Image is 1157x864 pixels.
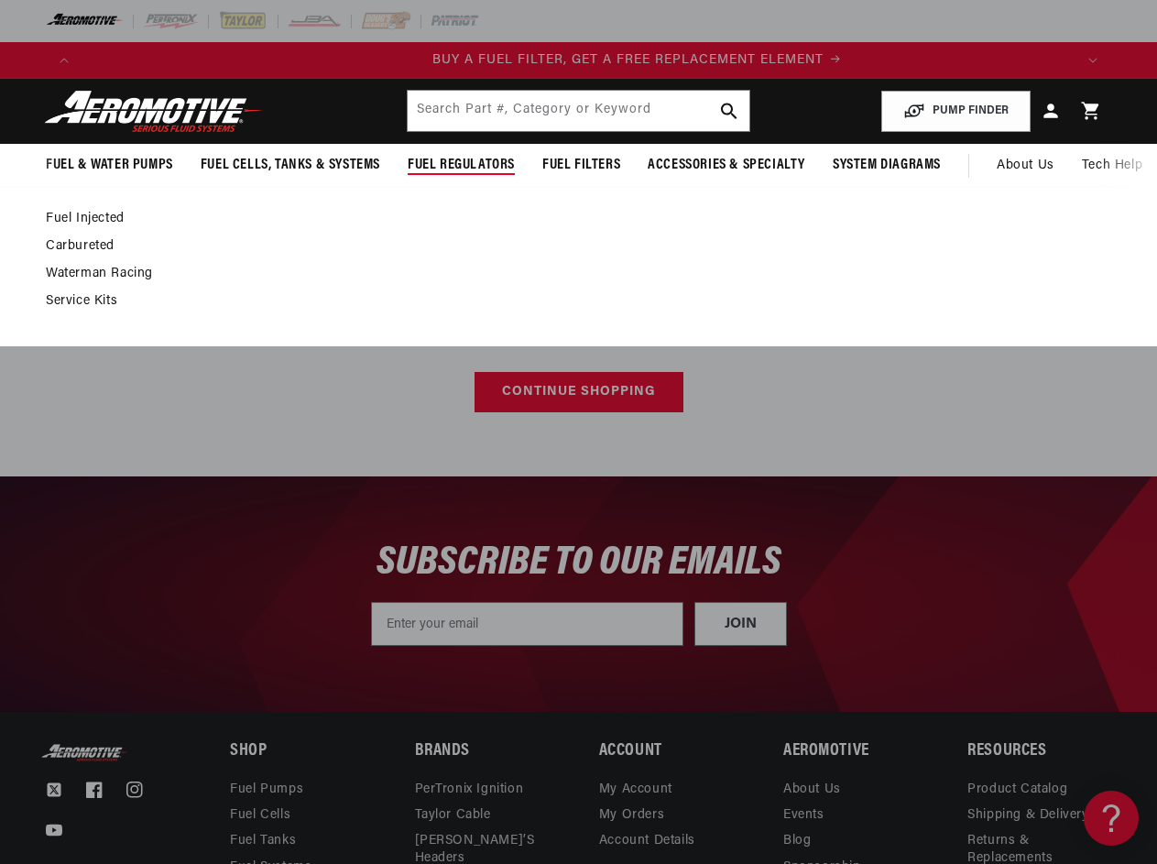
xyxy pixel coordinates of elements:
[46,211,1093,227] a: Fuel Injected
[46,238,1093,255] a: Carbureted
[997,159,1054,172] span: About Us
[415,782,524,803] a: PerTronix Ignition
[371,602,683,646] input: Enter your email
[141,50,1133,71] div: 2 of 4
[634,144,819,187] summary: Accessories & Specialty
[394,144,529,187] summary: Fuel Regulators
[648,156,805,175] span: Accessories & Specialty
[967,782,1067,803] a: Product Catalog
[141,50,1133,71] div: Announcement
[432,53,824,67] span: BUY A FUEL FILTER, GET A FREE REPLACEMENT ELEMENT
[599,782,672,803] a: My Account
[187,144,394,187] summary: Fuel Cells, Tanks & Systems
[694,602,787,646] button: JOIN
[230,782,303,803] a: Fuel Pumps
[783,803,824,828] a: Events
[415,803,491,828] a: Taylor Cable
[833,156,941,175] span: System Diagrams
[1082,156,1142,176] span: Tech Help
[408,91,748,131] input: Search by Part Number, Category or Keyword
[819,144,955,187] summary: System Diagrams
[46,266,1093,282] a: Waterman Racing
[408,156,515,175] span: Fuel Regulators
[46,42,82,79] button: Translation missing: en.sections.announcements.previous_announcement
[1075,42,1111,79] button: Translation missing: en.sections.announcements.next_announcement
[475,372,683,413] a: Continue shopping
[599,803,664,828] a: My Orders
[783,782,841,803] a: About Us
[32,144,187,187] summary: Fuel & Water Pumps
[230,828,296,854] a: Fuel Tanks
[201,156,380,175] span: Fuel Cells, Tanks & Systems
[46,293,1093,310] a: Service Kits
[46,156,173,175] span: Fuel & Water Pumps
[1068,144,1156,188] summary: Tech Help
[39,90,268,133] img: Aeromotive
[39,744,131,761] img: Aeromotive
[377,542,781,584] span: SUBSCRIBE TO OUR EMAILS
[230,803,290,828] a: Fuel Cells
[783,828,811,854] a: Blog
[599,828,695,854] a: Account Details
[983,144,1068,188] a: About Us
[542,156,620,175] span: Fuel Filters
[967,803,1088,828] a: Shipping & Delivery
[529,144,634,187] summary: Fuel Filters
[709,91,749,131] button: search button
[881,91,1031,132] button: PUMP FINDER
